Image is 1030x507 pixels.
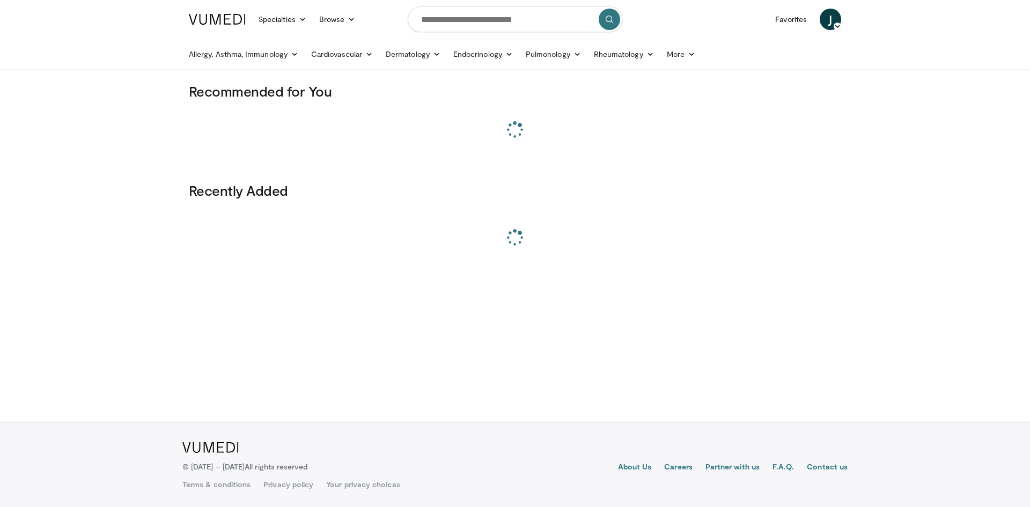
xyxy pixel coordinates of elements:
[305,43,379,65] a: Cardiovascular
[587,43,660,65] a: Rheumatology
[660,43,702,65] a: More
[182,479,251,490] a: Terms & conditions
[189,14,246,25] img: VuMedi Logo
[189,182,841,199] h3: Recently Added
[313,9,362,30] a: Browse
[252,9,313,30] a: Specialties
[182,43,305,65] a: Allergy, Asthma, Immunology
[447,43,519,65] a: Endocrinology
[245,462,307,471] span: All rights reserved
[807,461,848,474] a: Contact us
[664,461,693,474] a: Careers
[189,83,841,100] h3: Recommended for You
[379,43,447,65] a: Dermatology
[618,461,652,474] a: About Us
[705,461,760,474] a: Partner with us
[769,9,813,30] a: Favorites
[182,442,239,453] img: VuMedi Logo
[182,461,308,472] p: © [DATE] – [DATE]
[519,43,587,65] a: Pulmonology
[326,479,400,490] a: Your privacy choices
[772,461,794,474] a: F.A.Q.
[820,9,841,30] a: J
[408,6,622,32] input: Search topics, interventions
[263,479,313,490] a: Privacy policy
